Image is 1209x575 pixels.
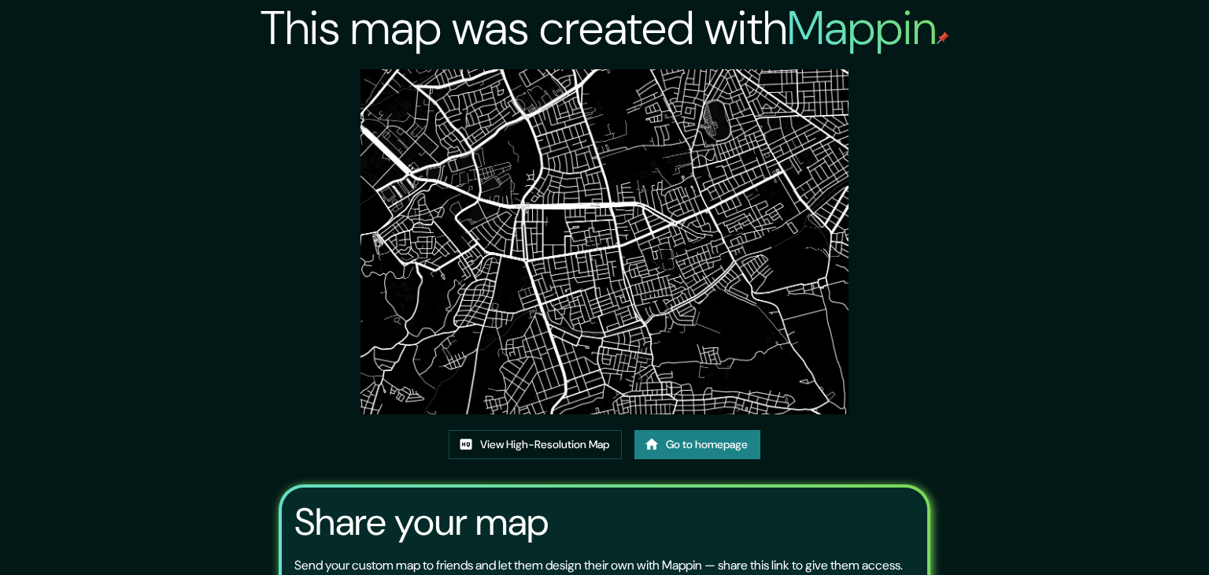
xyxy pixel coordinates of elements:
[360,69,848,414] img: created-map
[449,430,622,459] a: View High-Resolution Map
[294,500,549,544] h3: Share your map
[294,556,903,575] p: Send your custom map to friends and let them design their own with Mappin — share this link to gi...
[937,32,949,44] img: mappin-pin
[634,430,760,459] a: Go to homepage
[1069,514,1192,558] iframe: Help widget launcher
